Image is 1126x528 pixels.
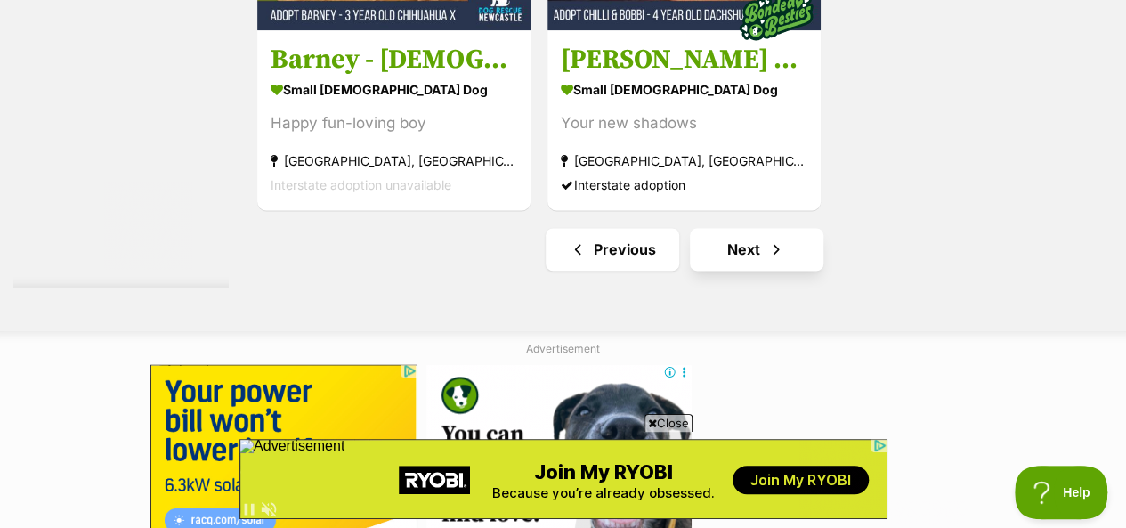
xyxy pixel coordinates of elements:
[561,149,807,173] strong: [GEOGRAPHIC_DATA], [GEOGRAPHIC_DATA]
[271,177,451,192] span: Interstate adoption unavailable
[547,29,821,210] a: [PERSON_NAME] & Chilli - [DEMOGRAPHIC_DATA] Miniature Dachshunds small [DEMOGRAPHIC_DATA] Dog You...
[239,439,887,519] iframe: Advertisement
[255,228,1113,271] nav: Pagination
[271,111,517,135] div: Happy fun-loving boy
[690,228,823,271] a: Next page
[644,414,693,432] span: Close
[561,43,807,77] h3: [PERSON_NAME] & Chilli - [DEMOGRAPHIC_DATA] Miniature Dachshunds
[271,77,517,102] strong: small [DEMOGRAPHIC_DATA] Dog
[257,29,531,210] a: Barney - [DEMOGRAPHIC_DATA] Chihuahua X Terrier small [DEMOGRAPHIC_DATA] Dog Happy fun-loving boy...
[546,228,679,271] a: Previous page
[1015,466,1108,519] iframe: Help Scout Beacon - Open
[561,77,807,102] strong: small [DEMOGRAPHIC_DATA] Dog
[561,173,807,197] div: Interstate adoption
[561,111,807,135] div: Your new shadows
[271,43,517,77] h3: Barney - [DEMOGRAPHIC_DATA] Chihuahua X Terrier
[271,149,517,173] strong: [GEOGRAPHIC_DATA], [GEOGRAPHIC_DATA]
